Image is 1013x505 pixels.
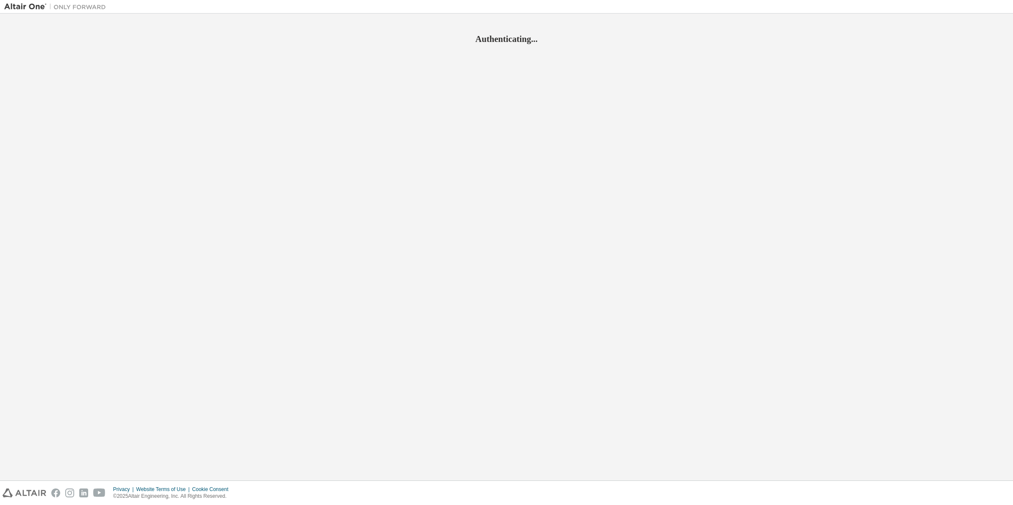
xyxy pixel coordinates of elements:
[4,3,110,11] img: Altair One
[192,486,233,493] div: Cookie Consent
[65,488,74,497] img: instagram.svg
[79,488,88,497] img: linkedin.svg
[113,486,136,493] div: Privacy
[136,486,192,493] div: Website Terms of Use
[3,488,46,497] img: altair_logo.svg
[113,493,234,500] p: © 2025 Altair Engineering, Inc. All Rights Reserved.
[51,488,60,497] img: facebook.svg
[93,488,106,497] img: youtube.svg
[4,33,1009,44] h2: Authenticating...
